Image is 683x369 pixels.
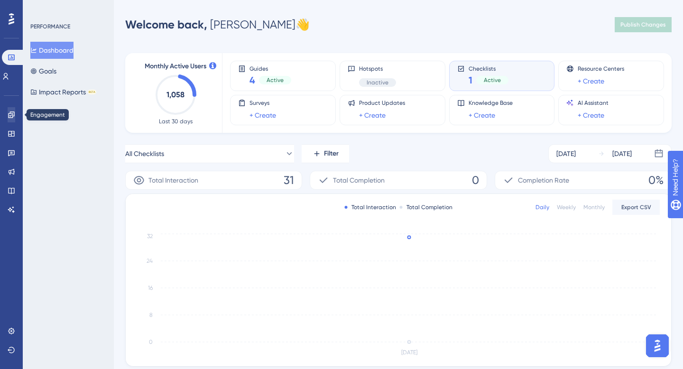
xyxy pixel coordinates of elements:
span: Publish Changes [620,21,666,28]
span: 31 [284,173,294,188]
span: Knowledge Base [469,99,513,107]
div: Monthly [583,203,605,211]
span: 4 [249,74,255,87]
button: Goals [30,63,56,80]
tspan: 16 [148,285,153,291]
tspan: 8 [149,312,153,318]
span: Welcome back, [125,18,207,31]
span: Inactive [367,79,388,86]
a: + Create [578,110,604,121]
span: AI Assistant [578,99,609,107]
span: Total Completion [333,175,385,186]
span: Resource Centers [578,65,624,73]
span: All Checklists [125,148,164,159]
a: + Create [359,110,386,121]
div: PERFORMANCE [30,23,70,30]
div: Total Interaction [345,203,396,211]
span: Active [267,76,284,84]
span: 0% [648,173,664,188]
span: 0 [472,173,479,188]
span: Filter [324,148,339,159]
div: BETA [88,90,96,94]
span: Export CSV [621,203,651,211]
span: Need Help? [22,2,59,14]
span: Surveys [249,99,276,107]
span: Active [484,76,501,84]
button: All Checklists [125,144,294,163]
span: Total Interaction [148,175,198,186]
div: Daily [535,203,549,211]
tspan: 32 [147,233,153,240]
button: Dashboard [30,42,74,59]
span: Monthly Active Users [145,61,206,72]
tspan: 0 [149,339,153,345]
button: Filter [302,144,349,163]
span: Completion Rate [518,175,569,186]
tspan: 24 [147,258,153,264]
span: Guides [249,65,291,72]
span: 1 [469,74,472,87]
text: 1,058 [166,90,185,99]
a: + Create [578,75,604,87]
span: Checklists [469,65,508,72]
div: Total Completion [400,203,452,211]
a: + Create [249,110,276,121]
div: Weekly [557,203,576,211]
a: + Create [469,110,495,121]
tspan: [DATE] [401,349,417,356]
button: Publish Changes [615,17,672,32]
span: Last 30 days [159,118,193,125]
button: Export CSV [612,200,660,215]
div: [DATE] [556,148,576,159]
iframe: UserGuiding AI Assistant Launcher [643,332,672,360]
button: Impact ReportsBETA [30,83,96,101]
div: [PERSON_NAME] 👋 [125,17,310,32]
span: Product Updates [359,99,405,107]
span: Hotspots [359,65,396,73]
div: [DATE] [612,148,632,159]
